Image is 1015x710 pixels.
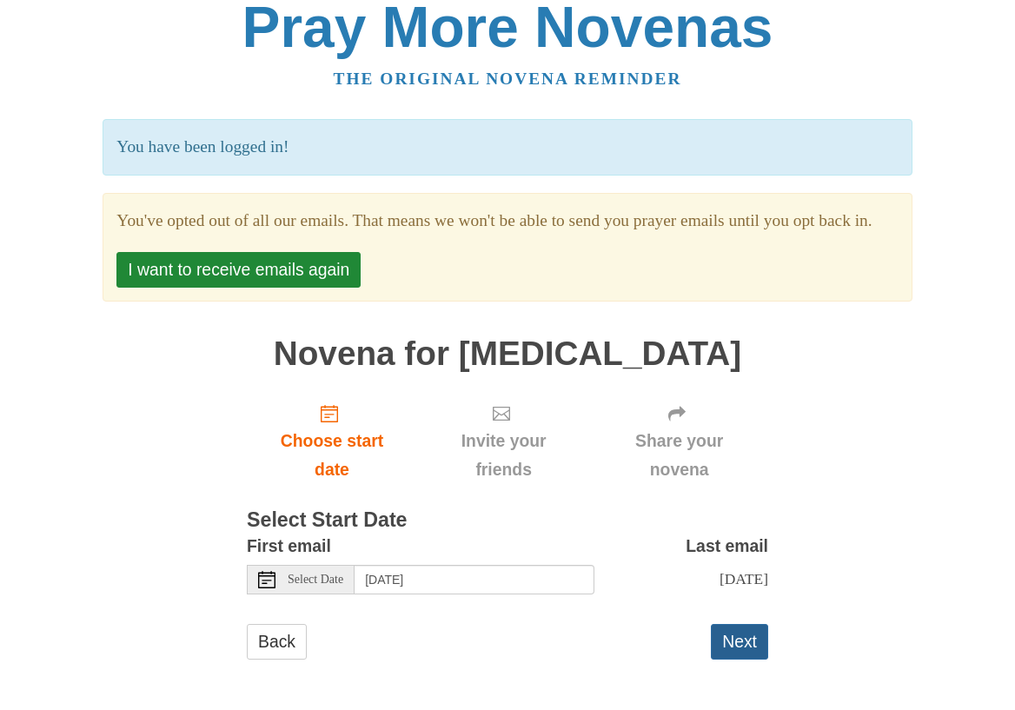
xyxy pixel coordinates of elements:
h3: Select Start Date [247,509,768,532]
button: I want to receive emails again [116,252,361,288]
span: [DATE] [720,570,768,587]
h1: Novena for [MEDICAL_DATA] [247,335,768,373]
label: Last email [686,532,768,561]
div: Click "Next" to confirm your start date first. [590,389,768,493]
section: You've opted out of all our emails. That means we won't be able to send you prayer emails until y... [116,207,898,236]
span: Select Date [288,574,343,586]
div: Click "Next" to confirm your start date first. [417,389,590,493]
p: You have been logged in! [103,119,912,176]
span: Invite your friends [435,427,573,484]
a: Back [247,624,307,660]
button: Next [711,624,768,660]
a: The original novena reminder [334,70,682,88]
a: Choose start date [247,389,417,493]
span: Share your novena [607,427,751,484]
span: Choose start date [264,427,400,484]
label: First email [247,532,331,561]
